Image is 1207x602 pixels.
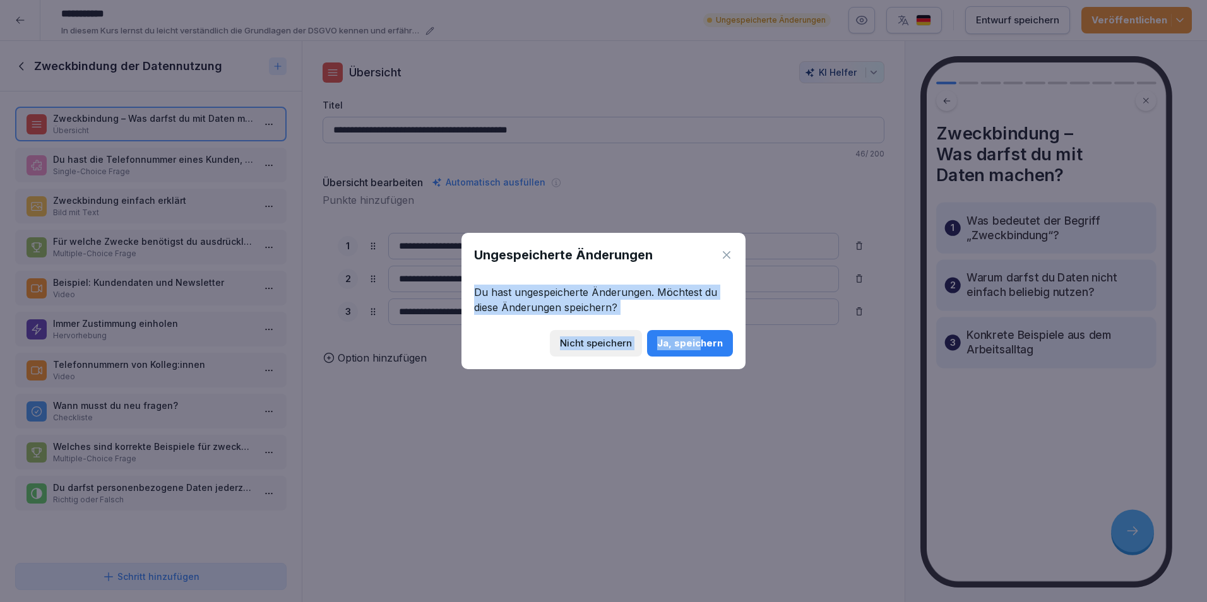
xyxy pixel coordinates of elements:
div: Nicht speichern [560,336,632,350]
p: Du hast ungespeicherte Änderungen. Möchtest du diese Änderungen speichern? [474,285,733,315]
button: Nicht speichern [550,330,642,357]
button: Ja, speichern [647,330,733,357]
div: Ja, speichern [657,336,723,350]
h1: Ungespeicherte Änderungen [474,245,653,264]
